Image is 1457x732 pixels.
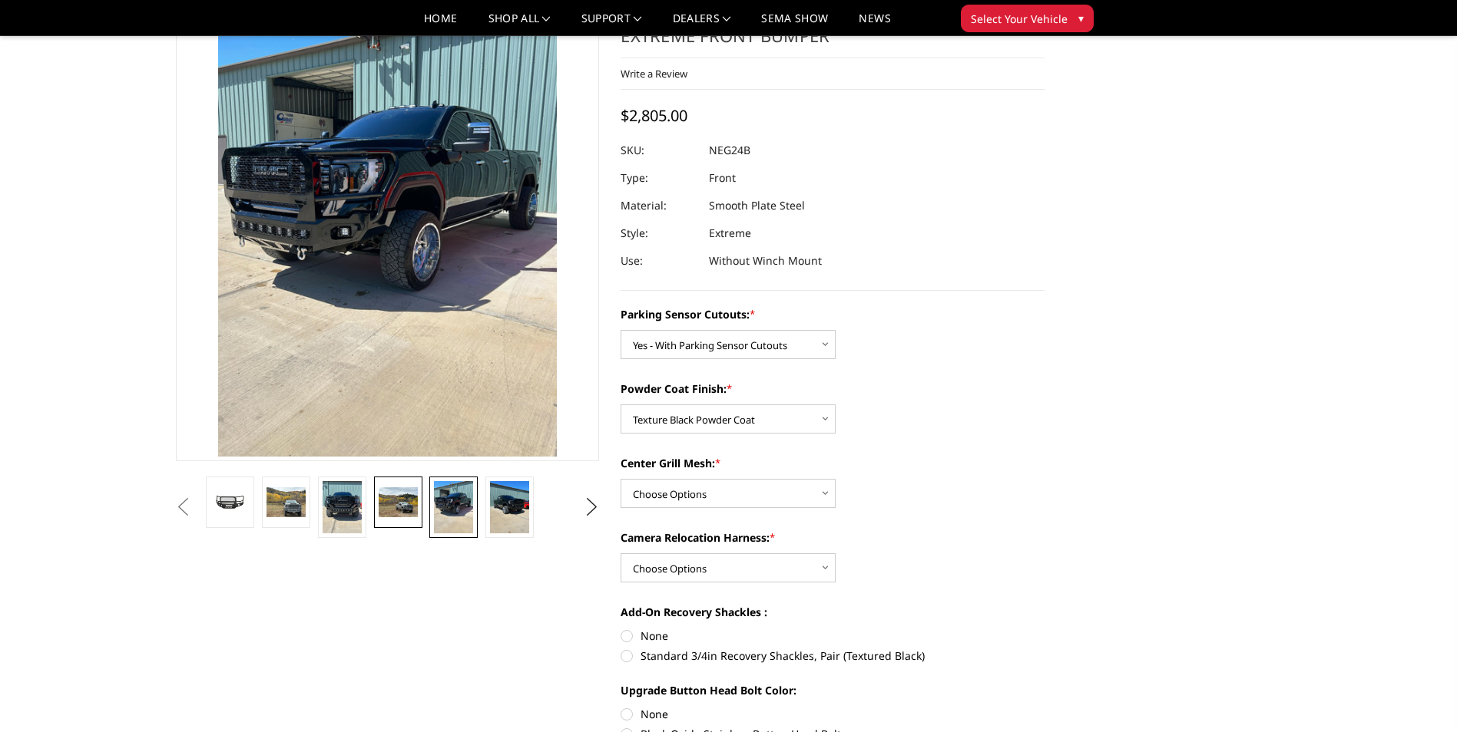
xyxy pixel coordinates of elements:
[580,496,603,519] button: Next
[621,381,1045,397] label: Powder Coat Finish:
[323,481,362,533] img: 2024-2025 GMC 2500-3500 - Freedom Series - Extreme Front Bumper
[172,496,195,519] button: Previous
[488,13,551,35] a: shop all
[621,529,1045,546] label: Camera Relocation Harness:
[621,105,687,126] span: $2,805.00
[621,164,697,192] dt: Type:
[1078,10,1084,26] span: ▾
[971,11,1068,27] span: Select Your Vehicle
[621,604,1045,620] label: Add-On Recovery Shackles :
[176,1,600,461] a: 2024-2025 GMC 2500-3500 - Freedom Series - Extreme Front Bumper
[621,706,1045,722] label: None
[621,455,1045,471] label: Center Grill Mesh:
[709,137,750,164] dd: NEG24B
[709,164,736,192] dd: Front
[709,247,822,275] dd: Without Winch Mount
[424,13,457,35] a: Home
[709,219,751,247] dd: Extreme
[621,648,1045,664] label: Standard 3/4in Recovery Shackles, Pair (Textured Black)
[621,306,1045,322] label: Parking Sensor Cutouts:
[961,5,1094,32] button: Select Your Vehicle
[621,67,687,81] a: Write a Review
[490,481,529,533] img: 2024-2025 GMC 2500-3500 - Freedom Series - Extreme Front Bumper
[621,192,697,219] dt: Material:
[581,13,642,35] a: Support
[621,219,697,247] dt: Style:
[267,487,306,516] img: 2024-2025 GMC 2500-3500 - Freedom Series - Extreme Front Bumper
[210,493,250,512] img: 2024-2025 GMC 2500-3500 - Freedom Series - Extreme Front Bumper
[621,137,697,164] dt: SKU:
[621,247,697,275] dt: Use:
[379,487,418,516] img: 2024-2025 GMC 2500-3500 - Freedom Series - Extreme Front Bumper
[709,192,805,219] dd: Smooth Plate Steel
[673,13,731,35] a: Dealers
[621,682,1045,698] label: Upgrade Button Head Bolt Color:
[621,628,1045,644] label: None
[859,13,890,35] a: News
[761,13,828,35] a: SEMA Show
[434,481,473,533] img: 2024-2025 GMC 2500-3500 - Freedom Series - Extreme Front Bumper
